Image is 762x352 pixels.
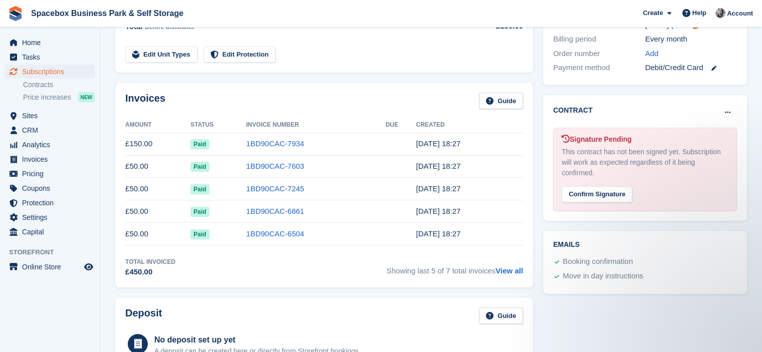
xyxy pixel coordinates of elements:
[416,139,460,148] time: 2025-10-01 17:27:45 UTC
[727,9,753,19] span: Account
[203,47,276,63] a: Edit Protection
[125,47,197,63] a: Edit Unit Types
[22,167,82,181] span: Pricing
[479,93,523,109] a: Guide
[22,138,82,152] span: Analytics
[22,152,82,166] span: Invoices
[190,229,209,239] span: Paid
[645,62,737,74] div: Debit/Credit Card
[246,207,304,215] a: 1BD90CAC-6861
[125,178,190,200] td: £50.00
[5,36,95,50] a: menu
[125,117,190,133] th: Amount
[5,196,95,210] a: menu
[125,307,162,324] h2: Deposit
[22,50,82,64] span: Tasks
[553,62,645,74] div: Payment method
[125,257,175,266] div: Total Invoiced
[125,223,190,245] td: £50.00
[8,6,23,21] img: stora-icon-8386f47178a22dfd0bd8f6a31ec36ba5ce8667c1dd55bd0f319d3a0aa187defe.svg
[22,109,82,123] span: Sites
[563,270,643,282] div: Move in day instructions
[246,184,304,193] a: 1BD90CAC-7245
[416,184,460,193] time: 2025-08-01 17:27:48 UTC
[5,152,95,166] a: menu
[692,8,706,18] span: Help
[5,109,95,123] a: menu
[5,260,95,274] a: menu
[715,8,725,18] img: SUDIPTA VIRMANI
[562,186,632,203] div: Confirm Signature
[190,117,246,133] th: Status
[23,80,95,90] a: Contracts
[5,225,95,239] a: menu
[125,133,190,155] td: £150.00
[553,105,593,116] h2: Contract
[145,24,194,31] span: Before discounts
[691,21,700,30] div: Tooltip anchor
[553,34,645,45] div: Billing period
[190,184,209,194] span: Paid
[5,181,95,195] a: menu
[553,241,737,249] h2: Emails
[23,92,95,103] a: Price increases NEW
[562,134,728,145] div: Signature Pending
[645,34,737,45] div: Every month
[22,210,82,224] span: Settings
[5,65,95,79] a: menu
[479,307,523,324] a: Guide
[643,8,663,18] span: Create
[22,225,82,239] span: Capital
[5,167,95,181] a: menu
[246,117,385,133] th: Invoice Number
[27,5,187,22] a: Spacebox Business Park & Self Storage
[5,138,95,152] a: menu
[190,207,209,217] span: Paid
[125,200,190,223] td: £50.00
[125,155,190,178] td: £50.00
[673,21,693,29] a: Reset
[154,334,361,346] div: No deposit set up yet
[5,210,95,224] a: menu
[246,229,304,238] a: 1BD90CAC-6504
[416,117,523,133] th: Created
[22,181,82,195] span: Coupons
[5,50,95,64] a: menu
[645,48,659,60] a: Add
[387,257,523,278] span: Showing last 5 of 7 total invoices
[83,261,95,273] a: Preview store
[495,266,523,275] a: View all
[246,139,304,148] a: 1BD90CAC-7934
[22,260,82,274] span: Online Store
[78,92,95,102] div: NEW
[9,247,100,257] span: Storefront
[190,162,209,172] span: Paid
[22,65,82,79] span: Subscriptions
[22,36,82,50] span: Home
[190,139,209,149] span: Paid
[125,266,175,278] div: £450.00
[23,93,71,102] span: Price increases
[22,196,82,210] span: Protection
[562,147,728,178] div: This contract has not been signed yet. Subscription will work as expected regardless of it being ...
[5,123,95,137] a: menu
[416,162,460,170] time: 2025-09-01 17:27:19 UTC
[22,123,82,137] span: CRM
[125,22,143,31] span: Total
[416,229,460,238] time: 2025-06-01 17:27:44 UTC
[125,93,165,109] h2: Invoices
[416,207,460,215] time: 2025-07-01 17:27:24 UTC
[386,117,416,133] th: Due
[563,256,633,268] div: Booking confirmation
[553,48,645,60] div: Order number
[562,184,632,192] a: Confirm Signature
[246,162,304,170] a: 1BD90CAC-7603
